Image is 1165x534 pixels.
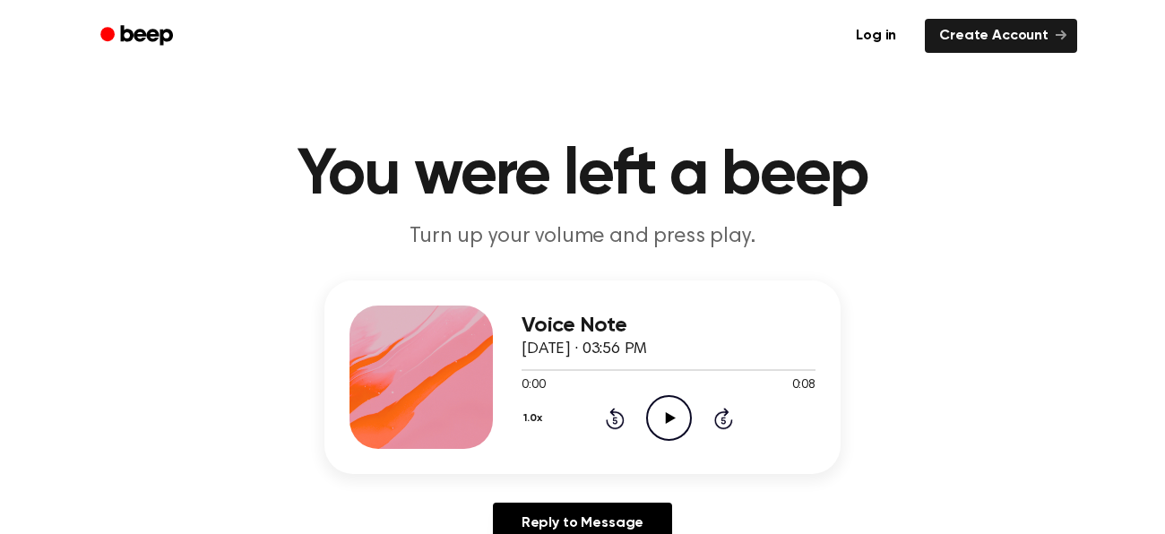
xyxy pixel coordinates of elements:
p: Turn up your volume and press play. [238,222,927,252]
h1: You were left a beep [124,143,1041,208]
span: 0:08 [792,376,815,395]
span: 0:00 [522,376,545,395]
span: [DATE] · 03:56 PM [522,341,647,357]
a: Create Account [925,19,1077,53]
h3: Voice Note [522,314,815,338]
button: 1.0x [522,403,548,434]
a: Beep [88,19,189,54]
a: Log in [838,15,914,56]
